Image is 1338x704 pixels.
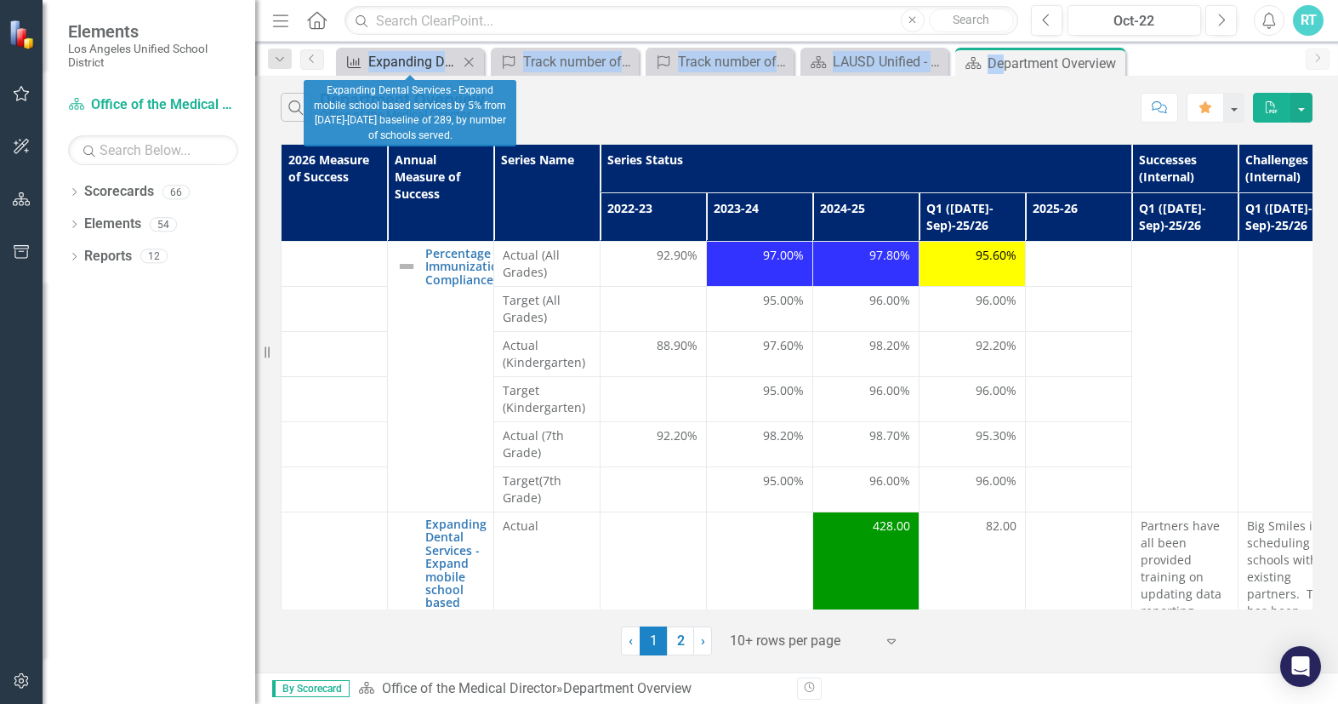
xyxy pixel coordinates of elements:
div: Oct-22 [1073,11,1195,31]
span: Target (All Grades) [503,292,591,326]
span: Actual (Kindergarten) [503,337,591,371]
td: Double-Click to Edit [494,422,601,467]
span: 96.00% [869,472,910,489]
small: Los Angeles Unified School District [68,42,238,70]
span: Target(7th Grade) [503,472,591,507]
td: Double-Click to Edit [1132,242,1238,512]
td: Double-Click to Edit [1026,377,1132,422]
td: Double-Click to Edit [601,242,707,287]
td: Double-Click to Edit [1026,512,1132,629]
td: Double-Click to Edit [601,332,707,377]
td: Double-Click to Edit [813,467,920,512]
td: Double-Click to Edit [920,332,1026,377]
td: Double-Click to Edit [601,287,707,332]
span: Search [953,13,989,26]
img: ClearPoint Strategy [9,20,38,49]
input: Search ClearPoint... [344,6,1018,36]
span: 96.00% [976,472,1016,489]
div: Expanding Dental Services - Expand mobile school based services by 5% from [DATE]-[DATE] baseline... [368,51,458,72]
span: ‹ [629,632,633,649]
span: 95.00% [763,292,804,309]
td: Double-Click to Edit [494,467,601,512]
td: Double-Click to Edit [813,422,920,467]
span: Actual (7th Grade) [503,427,591,461]
a: Scorecards [84,182,154,202]
td: Double-Click to Edit [494,512,601,629]
div: 54 [150,217,177,232]
div: Department Overview [988,53,1121,74]
span: Elements [68,21,238,42]
td: Double-Click to Edit [1026,287,1132,332]
span: 92.20% [976,337,1016,354]
span: 95.30% [976,427,1016,444]
td: Double-Click to Edit [707,467,813,512]
td: Double-Click to Edit Right Click for Context Menu [388,242,494,512]
span: › [701,632,705,649]
a: Reports [84,247,132,266]
td: Double-Click to Edit [920,242,1026,287]
td: Double-Click to Edit [920,377,1026,422]
td: Double-Click to Edit [494,377,601,422]
td: Double-Click to Edit [601,422,707,467]
td: Double-Click to Edit [707,287,813,332]
div: Expanding Dental Services - Expand mobile school based services by 5% from [DATE]-[DATE] baseline... [304,80,516,146]
a: Office of the Medical Director [382,680,556,696]
a: Track number of identified contracts by service type dental (5), vision (1) and medical services ... [650,51,789,72]
td: Double-Click to Edit [813,287,920,332]
td: Double-Click to Edit [494,332,601,377]
button: Oct-22 [1068,5,1201,36]
td: Double-Click to Edit [813,377,920,422]
td: Double-Click to Edit [707,332,813,377]
span: 96.00% [869,292,910,309]
span: 97.60% [763,337,804,354]
td: Double-Click to Edit [813,332,920,377]
td: Double-Click to Edit [494,287,601,332]
td: Double-Click to Edit [707,512,813,629]
td: Double-Click to Edit [813,512,920,629]
input: Search Below... [68,135,238,165]
a: Track number of identified schools who have received dental, vision and medical exam services in ... [495,51,635,72]
td: Double-Click to Edit [707,242,813,287]
div: 12 [140,249,168,264]
a: 2 [667,627,694,655]
td: Double-Click to Edit [601,467,707,512]
div: Department Overview [563,680,692,696]
td: Double-Click to Edit [1026,332,1132,377]
span: By Scorecard [272,680,350,697]
button: Search [929,9,1014,32]
div: 66 [162,185,190,199]
div: Track number of identified contracts by service type dental (5), vision (1) and medical services ... [678,51,789,72]
span: 96.00% [976,292,1016,309]
span: 96.00% [976,382,1016,399]
span: 97.80% [869,247,910,264]
span: Actual [503,518,591,535]
span: 95.00% [763,472,804,489]
span: 92.90% [657,247,697,264]
span: 82.00 [986,518,1016,535]
a: Expanding Dental Services - Expand mobile school based services by 5% from [DATE]-[DATE] baseline... [340,51,458,72]
td: Double-Click to Edit [1026,242,1132,287]
td: Double-Click to Edit [601,377,707,422]
p: Big Smiles is scheduling schools with existing partners. This has been addressed and we are monit... [1247,518,1335,688]
div: LAUSD Unified - Ready for the World [833,51,944,72]
td: Double-Click to Edit [494,242,601,287]
td: Double-Click to Edit [601,512,707,629]
div: » [358,679,784,699]
td: Double-Click to Edit [813,242,920,287]
td: Double-Click to Edit [707,422,813,467]
td: Double-Click to Edit [1026,422,1132,467]
td: Double-Click to Edit [920,512,1026,629]
button: RT [1293,5,1324,36]
span: 95.00% [763,382,804,399]
span: 98.70% [869,427,910,444]
span: 428.00 [873,518,910,535]
span: 88.90% [657,337,697,354]
span: 97.00% [763,247,804,264]
td: Double-Click to Edit [707,377,813,422]
td: Double-Click to Edit [920,422,1026,467]
a: Percentage of Immunization Compliance [425,247,506,286]
span: 98.20% [763,427,804,444]
span: 98.20% [869,337,910,354]
td: Double-Click to Edit [920,467,1026,512]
